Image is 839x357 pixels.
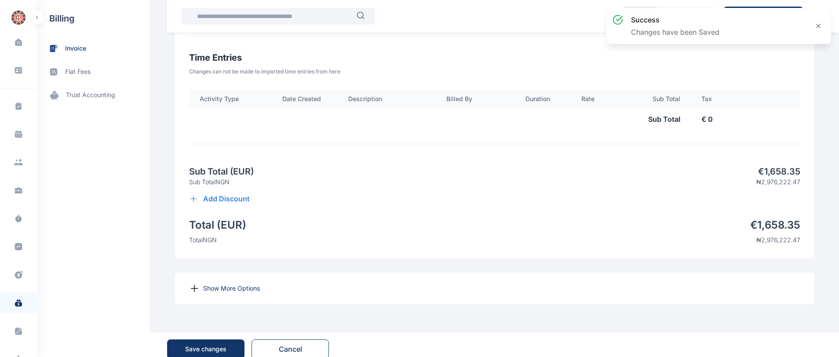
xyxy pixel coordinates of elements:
th: Rate [571,89,622,109]
p: Sub Total [648,114,680,124]
span: flat fees [65,67,91,76]
span: trust accounting [66,91,115,100]
p: Sub Total ( EUR ) [189,165,254,178]
h3: success [631,15,719,25]
th: Duration [515,89,571,109]
h3: Time Entries [189,51,800,65]
p: Changes have been Saved [631,27,719,37]
th: Date Created [272,89,338,109]
a: trust accounting [37,84,150,107]
th: Sub Total [622,89,690,109]
th: Billed By [436,89,515,109]
p: Total NGN [189,236,217,244]
p: Sub Total NGN [189,178,230,186]
th: Tax [691,89,765,109]
p: ₦ 2,976,222.47 [756,178,800,186]
p: ₦ 2,976,222.47 [756,236,800,244]
div: Save changes [185,345,226,353]
th: Activity Type [189,89,272,109]
p: Changes can not be made to imported time entries from here [189,68,800,75]
p: Total ( EUR ) [189,218,246,232]
p: € 1,658.35 [758,165,800,178]
p: € 0 [701,114,790,124]
a: invoice [37,37,150,60]
a: flat fees [37,60,150,84]
th: Description [338,89,436,109]
span: invoice [65,44,86,53]
p: Add Discount [203,193,250,204]
p: Show More Options [203,284,260,293]
p: € 1,658.35 [750,218,800,232]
